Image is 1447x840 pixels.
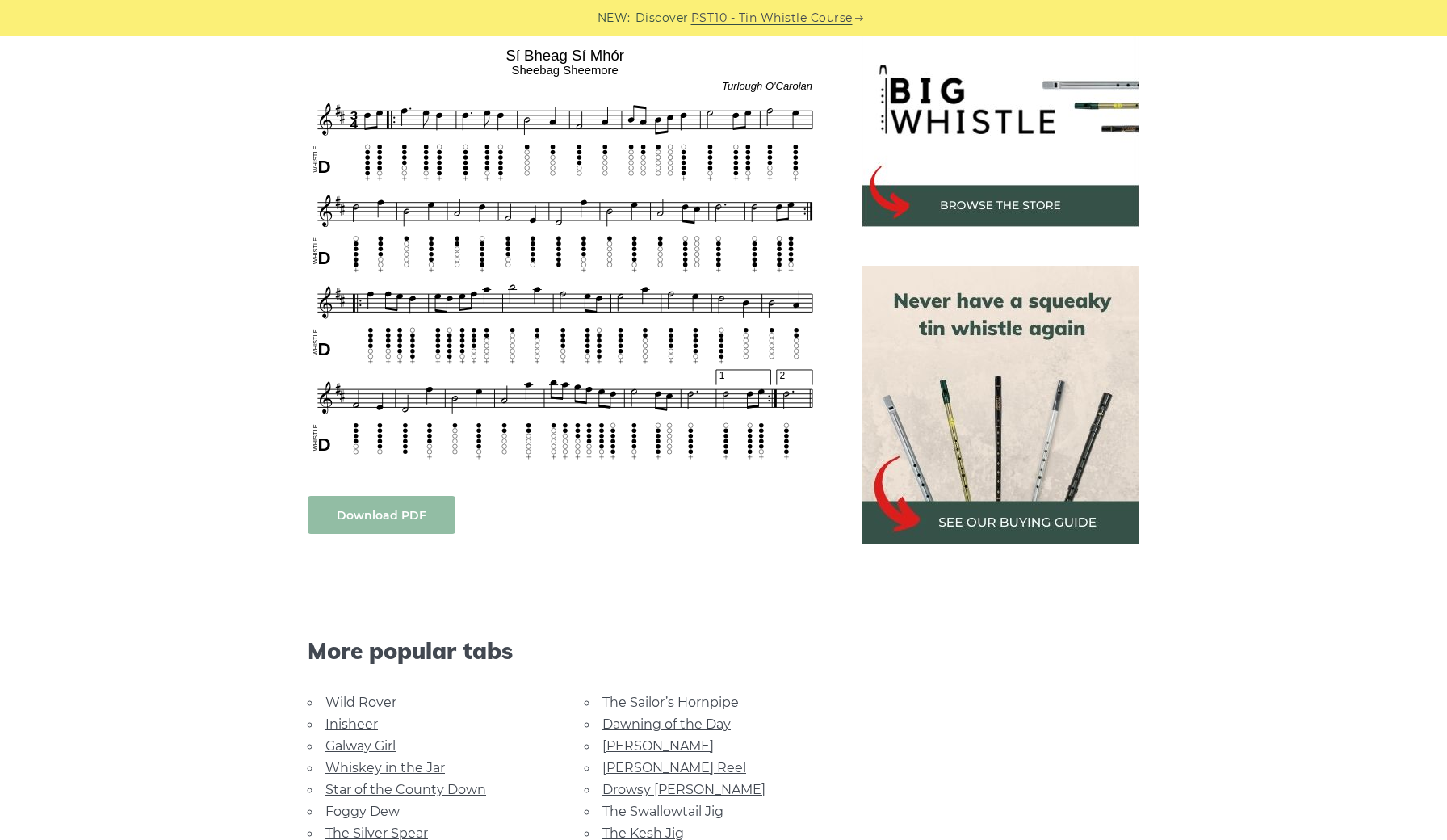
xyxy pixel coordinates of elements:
a: Star of the County Down [325,782,486,797]
a: The Swallowtail Jig [602,804,723,819]
span: NEW: [598,9,631,27]
a: Inisheer [325,716,378,732]
a: [PERSON_NAME] [602,738,714,754]
a: The Sailor’s Hornpipe [602,695,739,710]
img: SÃ­ Bheag SÃ­ MhÃ³r Tin Whistle Tab & Sheet Music [308,41,823,464]
a: Foggy Dew [325,804,400,819]
a: Drowsy [PERSON_NAME] [602,782,765,797]
a: Download PDF [308,496,455,534]
span: More popular tabs [308,637,823,665]
a: Wild Rover [325,695,396,710]
a: Whiskey in the Jar [325,760,445,775]
a: PST10 - Tin Whistle Course [691,9,853,27]
img: tin whistle buying guide [862,266,1139,544]
a: Galway Girl [325,738,396,754]
a: Dawning of the Day [602,716,731,732]
span: Discover [635,9,689,27]
a: [PERSON_NAME] Reel [602,760,746,775]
